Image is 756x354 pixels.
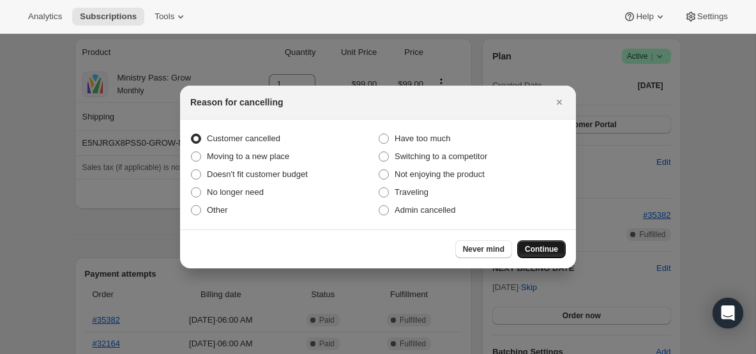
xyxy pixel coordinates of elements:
[395,134,450,143] span: Have too much
[207,151,289,161] span: Moving to a new place
[395,151,487,161] span: Switching to a competitor
[697,12,728,22] span: Settings
[395,169,485,179] span: Not enjoying the product
[395,187,428,197] span: Traveling
[207,134,280,143] span: Customer cancelled
[80,12,137,22] span: Subscriptions
[207,169,308,179] span: Doesn't fit customer budget
[207,205,228,215] span: Other
[677,8,736,26] button: Settings
[28,12,62,22] span: Analytics
[550,93,568,111] button: Close
[207,187,264,197] span: No longer need
[147,8,195,26] button: Tools
[395,205,455,215] span: Admin cancelled
[616,8,674,26] button: Help
[713,298,743,328] div: Open Intercom Messenger
[155,12,174,22] span: Tools
[517,240,566,258] button: Continue
[463,244,504,254] span: Never mind
[636,12,653,22] span: Help
[190,96,283,109] h2: Reason for cancelling
[525,244,558,254] span: Continue
[455,240,512,258] button: Never mind
[20,8,70,26] button: Analytics
[72,8,144,26] button: Subscriptions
